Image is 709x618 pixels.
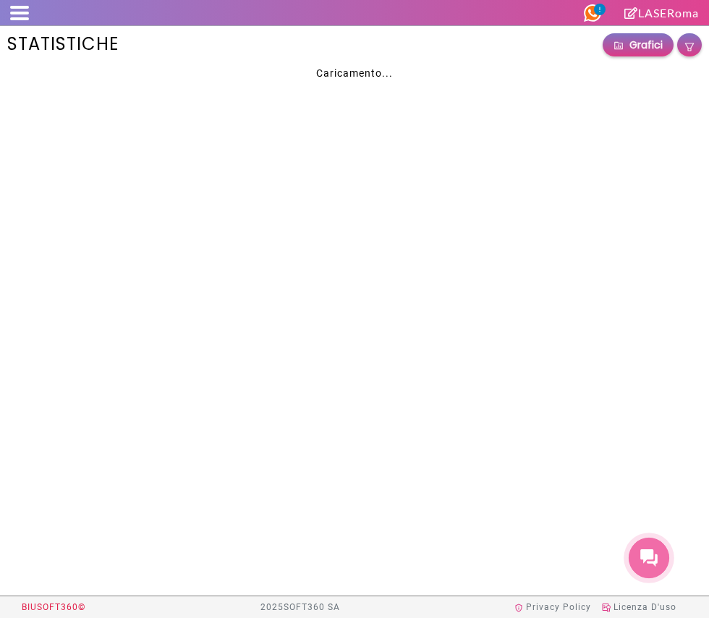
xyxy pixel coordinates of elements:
span: statistiche [7,32,119,56]
button: filter [677,33,702,56]
span: Privacy Policy [526,602,591,612]
a: Licenza D'uso [602,602,676,612]
i: Clicca per andare alla pagina di firma [624,7,638,19]
a: LASERoma [624,6,699,20]
button: Grafici [603,33,674,56]
span: filter [684,42,695,52]
a: Privacy Policy [514,602,591,612]
span: Licenza D'uso [614,602,676,612]
span: BIUSOFT360 © [22,602,85,612]
div: 2025 SOFT360 SA [260,596,340,618]
span: Grafici [629,37,663,53]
